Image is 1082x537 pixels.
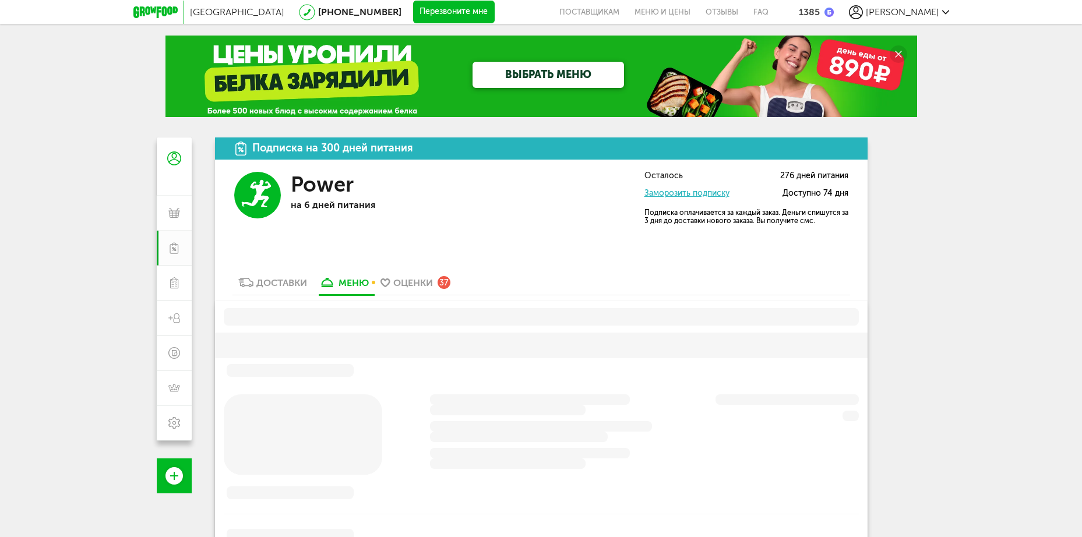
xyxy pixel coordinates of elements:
div: Подписка на 300 дней питания [252,143,413,154]
div: меню [339,277,369,288]
span: 276 дней питания [780,172,848,181]
div: Доставки [256,277,307,288]
a: [PHONE_NUMBER] [318,6,401,17]
a: Доставки [232,276,313,295]
button: Перезвоните мне [413,1,495,24]
h3: Power [291,172,354,197]
span: [GEOGRAPHIC_DATA] [190,6,284,17]
span: Осталось [644,172,683,181]
a: меню [313,276,375,295]
div: Оценки [393,277,433,288]
img: icon.da23462.svg [235,142,247,156]
span: [PERSON_NAME] [866,6,939,17]
span: Доступно 74 дня [783,189,848,198]
div: 37 [438,276,450,289]
div: 1385 [799,6,820,17]
img: bonus_b.cdccf46.png [824,8,834,17]
p: Подписка оплачивается за каждый заказ. Деньги спишутся за 3 дня до доставки нового заказа. Вы пол... [644,209,848,225]
a: Заморозить подписку [644,188,729,198]
p: на 6 дней питания [291,199,460,210]
a: Оценки 37 [375,276,456,295]
a: ВЫБРАТЬ МЕНЮ [473,62,624,88]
